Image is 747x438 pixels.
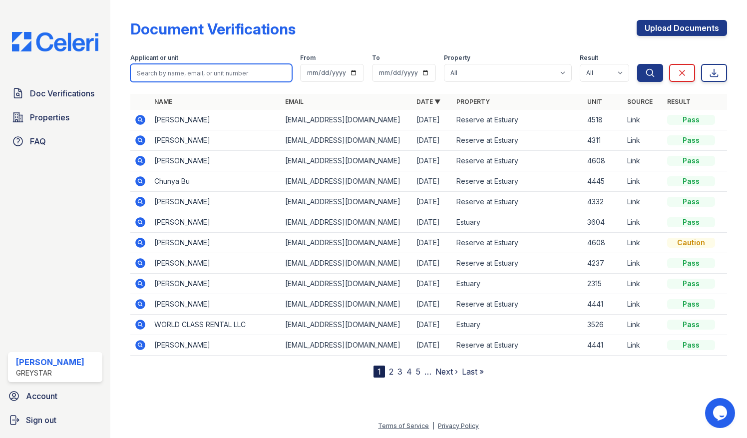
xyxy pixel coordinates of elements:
[462,367,484,377] a: Last »
[281,192,412,212] td: [EMAIL_ADDRESS][DOMAIN_NAME]
[452,274,584,294] td: Estuary
[623,274,663,294] td: Link
[150,110,282,130] td: [PERSON_NAME]
[583,294,623,315] td: 4441
[281,253,412,274] td: [EMAIL_ADDRESS][DOMAIN_NAME]
[4,386,106,406] a: Account
[150,315,282,335] td: WORLD CLASS RENTAL LLC
[281,212,412,233] td: [EMAIL_ADDRESS][DOMAIN_NAME]
[667,176,715,186] div: Pass
[667,320,715,330] div: Pass
[452,294,584,315] td: Reserve at Estuary
[8,83,102,103] a: Doc Verifications
[416,367,420,377] a: 5
[705,398,737,428] iframe: chat widget
[412,233,452,253] td: [DATE]
[583,130,623,151] td: 4311
[583,335,623,356] td: 4441
[623,294,663,315] td: Link
[130,20,296,38] div: Document Verifications
[150,171,282,192] td: Chunya Bu
[452,171,584,192] td: Reserve at Estuary
[281,294,412,315] td: [EMAIL_ADDRESS][DOMAIN_NAME]
[30,111,69,123] span: Properties
[281,110,412,130] td: [EMAIL_ADDRESS][DOMAIN_NAME]
[452,315,584,335] td: Estuary
[667,258,715,268] div: Pass
[623,151,663,171] td: Link
[583,253,623,274] td: 4237
[667,279,715,289] div: Pass
[667,299,715,309] div: Pass
[412,253,452,274] td: [DATE]
[373,366,385,378] div: 1
[623,233,663,253] td: Link
[412,274,452,294] td: [DATE]
[623,212,663,233] td: Link
[412,335,452,356] td: [DATE]
[281,335,412,356] td: [EMAIL_ADDRESS][DOMAIN_NAME]
[583,110,623,130] td: 4518
[150,253,282,274] td: [PERSON_NAME]
[580,54,598,62] label: Result
[583,212,623,233] td: 3604
[412,130,452,151] td: [DATE]
[452,110,584,130] td: Reserve at Estuary
[281,233,412,253] td: [EMAIL_ADDRESS][DOMAIN_NAME]
[452,233,584,253] td: Reserve at Estuary
[4,410,106,430] a: Sign out
[397,367,402,377] a: 3
[412,151,452,171] td: [DATE]
[16,368,84,378] div: Greystar
[150,294,282,315] td: [PERSON_NAME]
[300,54,316,62] label: From
[452,151,584,171] td: Reserve at Estuary
[623,315,663,335] td: Link
[587,98,602,105] a: Unit
[285,98,304,105] a: Email
[130,64,293,82] input: Search by name, email, or unit number
[8,131,102,151] a: FAQ
[667,217,715,227] div: Pass
[623,335,663,356] td: Link
[623,110,663,130] td: Link
[26,414,56,426] span: Sign out
[667,238,715,248] div: Caution
[583,315,623,335] td: 3526
[627,98,653,105] a: Source
[412,110,452,130] td: [DATE]
[623,130,663,151] td: Link
[26,390,57,402] span: Account
[667,156,715,166] div: Pass
[637,20,727,36] a: Upload Documents
[583,274,623,294] td: 2315
[412,315,452,335] td: [DATE]
[583,171,623,192] td: 4445
[389,367,393,377] a: 2
[150,151,282,171] td: [PERSON_NAME]
[667,98,691,105] a: Result
[667,197,715,207] div: Pass
[452,253,584,274] td: Reserve at Estuary
[452,192,584,212] td: Reserve at Estuary
[623,253,663,274] td: Link
[150,233,282,253] td: [PERSON_NAME]
[412,192,452,212] td: [DATE]
[444,54,470,62] label: Property
[623,171,663,192] td: Link
[667,115,715,125] div: Pass
[30,87,94,99] span: Doc Verifications
[150,130,282,151] td: [PERSON_NAME]
[583,233,623,253] td: 4608
[583,151,623,171] td: 4608
[452,130,584,151] td: Reserve at Estuary
[623,192,663,212] td: Link
[150,192,282,212] td: [PERSON_NAME]
[438,422,479,430] a: Privacy Policy
[667,340,715,350] div: Pass
[8,107,102,127] a: Properties
[456,98,490,105] a: Property
[435,367,458,377] a: Next ›
[281,274,412,294] td: [EMAIL_ADDRESS][DOMAIN_NAME]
